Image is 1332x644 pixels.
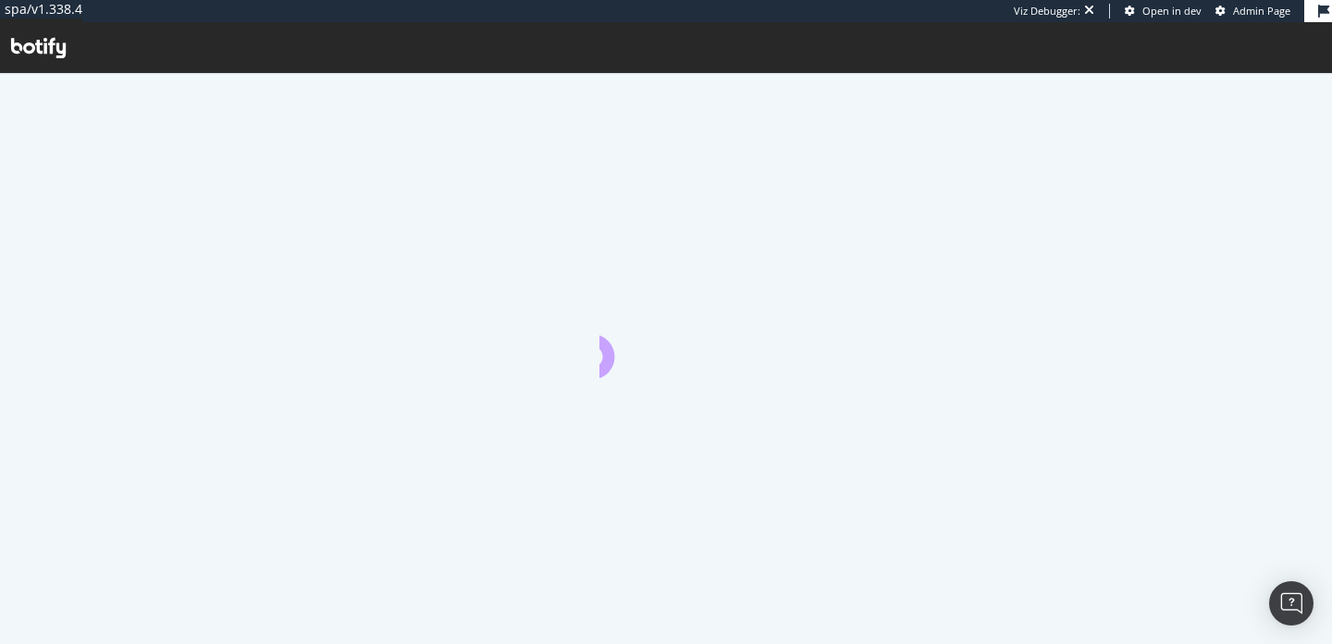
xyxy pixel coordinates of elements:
a: Admin Page [1215,4,1290,18]
span: Admin Page [1233,4,1290,18]
div: Viz Debugger: [1014,4,1080,18]
div: Open Intercom Messenger [1269,581,1313,626]
div: animation [599,311,733,378]
span: Open in dev [1142,4,1202,18]
a: Open in dev [1125,4,1202,18]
